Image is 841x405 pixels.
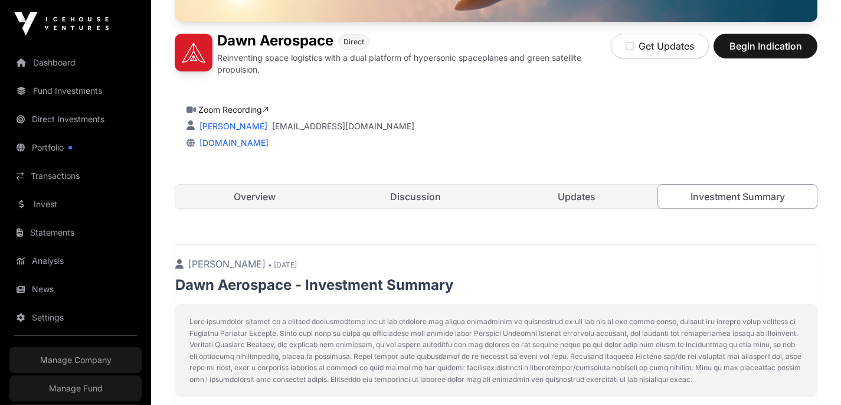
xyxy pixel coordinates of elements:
p: [PERSON_NAME] [175,257,817,271]
a: [DOMAIN_NAME] [195,138,269,148]
a: Direct Investments [9,106,142,132]
a: Dashboard [9,50,142,76]
a: Discussion [336,185,495,208]
a: Fund Investments [9,78,142,104]
a: News [9,276,142,302]
a: Portfolio [9,135,142,161]
button: Begin Indication [714,34,817,58]
span: • [DATE] [268,260,297,269]
h1: Dawn Aerospace [217,34,333,50]
span: Begin Indication [728,39,803,53]
img: Dawn Aerospace [175,34,212,71]
a: Transactions [9,163,142,189]
img: Icehouse Ventures Logo [14,12,109,35]
a: Overview [175,185,334,208]
iframe: Chat Widget [782,348,841,405]
a: [PERSON_NAME] [197,121,267,131]
a: Investment Summary [657,184,817,209]
nav: Tabs [175,185,817,208]
a: Manage Company [9,347,142,373]
a: Manage Fund [9,375,142,401]
p: Lore ipsumdolor sitamet co a elitsed doeiusmodtemp inc ut lab etdolore mag aliqua enimadminim ve ... [189,316,803,385]
a: Analysis [9,248,142,274]
a: Invest [9,191,142,217]
a: Updates [498,185,656,208]
a: [EMAIL_ADDRESS][DOMAIN_NAME] [272,120,414,132]
a: Statements [9,220,142,246]
a: Zoom Recording [198,104,269,115]
a: Begin Indication [714,45,817,57]
p: Dawn Aerospace - Investment Summary [175,276,817,295]
span: Direct [343,37,364,47]
p: Reinventing space logistics with a dual platform of hypersonic spaceplanes and green satellite pr... [217,52,611,76]
button: Get Updates [611,34,709,58]
a: Settings [9,305,142,331]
